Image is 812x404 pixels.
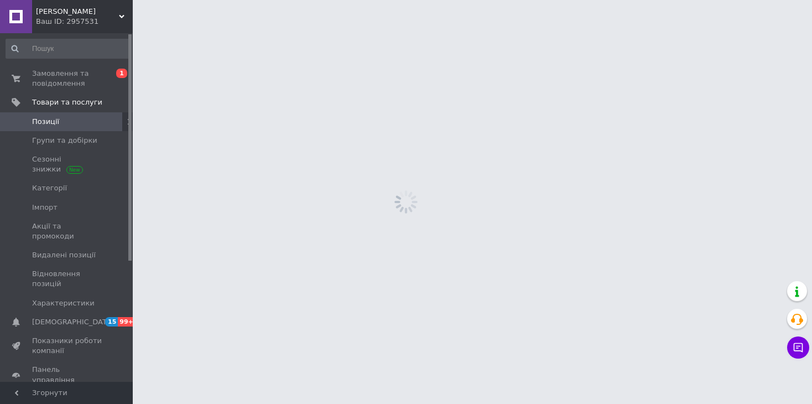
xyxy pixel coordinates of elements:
[32,298,95,308] span: Характеристики
[118,317,136,327] span: 99+
[6,39,131,59] input: Пошук
[32,203,58,213] span: Імпорт
[32,97,102,107] span: Товари та послуги
[116,69,127,78] span: 1
[32,136,97,146] span: Групи та добірки
[32,365,102,385] span: Панель управління
[787,336,809,359] button: Чат з покупцем
[36,7,119,17] span: Пан Марципан
[32,317,114,327] span: [DEMOGRAPHIC_DATA]
[32,117,59,127] span: Позиції
[105,317,118,327] span: 15
[32,154,102,174] span: Сезонні знижки
[32,183,67,193] span: Категорії
[32,336,102,356] span: Показники роботи компанії
[36,17,133,27] div: Ваш ID: 2957531
[32,250,96,260] span: Видалені позиції
[32,269,102,289] span: Відновлення позицій
[32,69,102,89] span: Замовлення та повідомлення
[32,221,102,241] span: Акції та промокоди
